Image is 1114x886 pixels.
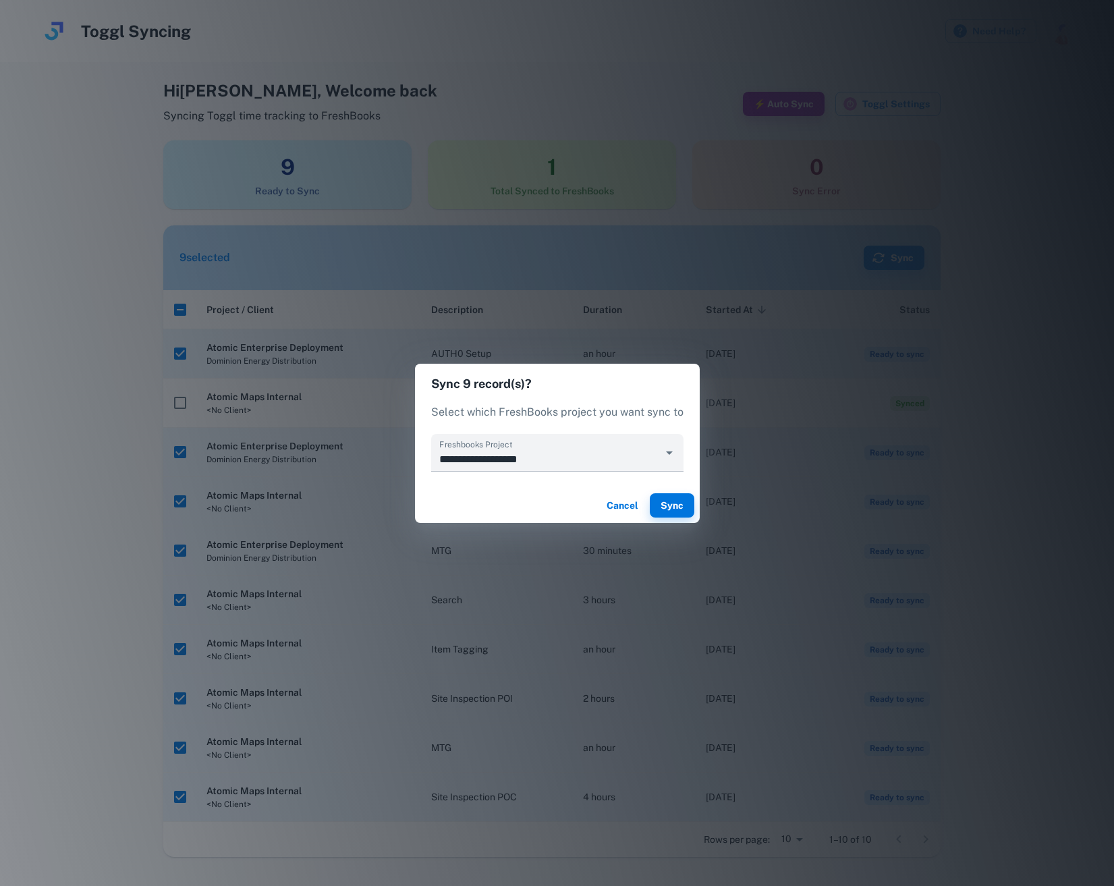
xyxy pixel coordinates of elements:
h2: Sync 9 record(s)? [415,364,700,404]
button: Sync [650,493,694,518]
button: Cancel [601,493,644,518]
label: Freshbooks Project [439,439,512,450]
p: Select which FreshBooks project you want sync to [431,404,684,420]
button: Open [660,443,679,462]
